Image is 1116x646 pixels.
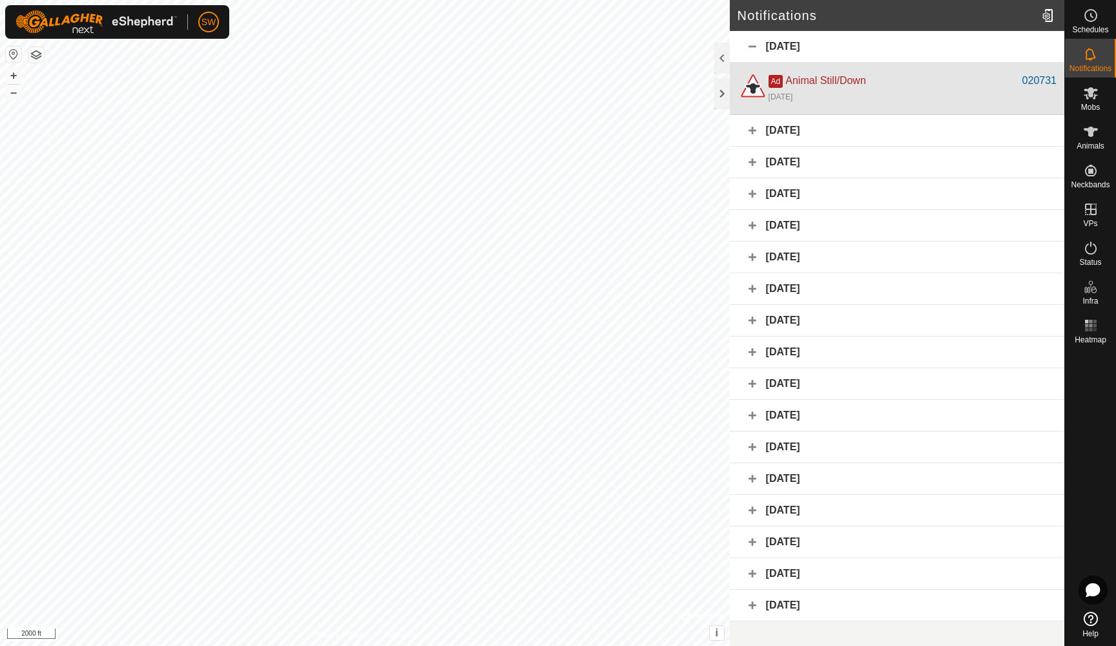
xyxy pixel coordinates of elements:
[785,75,865,86] span: Animal Still/Down
[1071,181,1110,189] span: Neckbands
[1069,65,1111,72] span: Notifications
[769,75,783,88] span: Ad
[1081,103,1100,111] span: Mobs
[6,85,21,100] button: –
[730,526,1064,558] div: [DATE]
[715,627,718,638] span: i
[1022,73,1057,89] div: 020731
[1082,630,1099,638] span: Help
[730,337,1064,368] div: [DATE]
[730,273,1064,305] div: [DATE]
[730,432,1064,463] div: [DATE]
[730,31,1064,63] div: [DATE]
[201,16,216,29] span: SW
[28,47,44,63] button: Map Layers
[730,590,1064,621] div: [DATE]
[1075,336,1106,344] span: Heatmap
[730,242,1064,273] div: [DATE]
[730,210,1064,242] div: [DATE]
[730,178,1064,210] div: [DATE]
[6,47,21,62] button: Reset Map
[730,495,1064,526] div: [DATE]
[710,626,724,640] button: i
[1065,607,1116,643] a: Help
[730,463,1064,495] div: [DATE]
[1082,297,1098,305] span: Infra
[1077,142,1104,150] span: Animals
[730,305,1064,337] div: [DATE]
[769,91,793,103] div: [DATE]
[1079,258,1101,266] span: Status
[730,558,1064,590] div: [DATE]
[6,68,21,83] button: +
[730,400,1064,432] div: [DATE]
[314,629,362,641] a: Privacy Policy
[1072,26,1108,34] span: Schedules
[377,629,415,641] a: Contact Us
[730,115,1064,147] div: [DATE]
[15,10,177,34] img: Gallagher Logo
[1083,220,1097,227] span: VPs
[730,368,1064,400] div: [DATE]
[738,8,1037,23] h2: Notifications
[730,147,1064,178] div: [DATE]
